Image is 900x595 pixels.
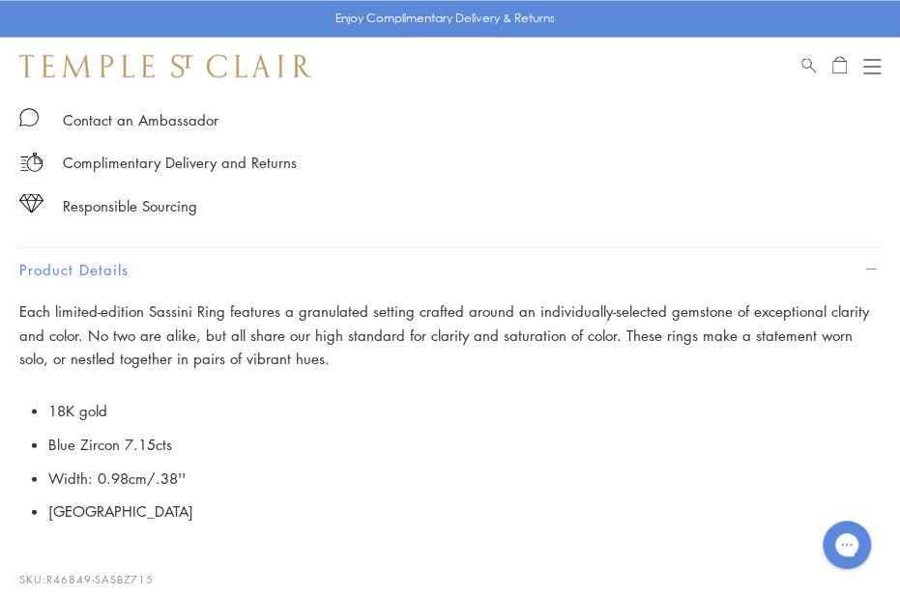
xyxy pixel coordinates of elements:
button: Product Details [19,247,881,291]
p: Enjoy Complimentary Delivery & Returns [335,9,555,28]
a: Search [801,54,816,77]
div: Contact an Ambassador [63,107,218,131]
p: Each limited-edition Sassini Ring features a granulated setting crafted around an individually-se... [19,298,881,370]
p: SKU: [19,551,881,587]
li: Width: 0.98cm/.38'' [48,461,881,495]
li: [GEOGRAPHIC_DATA] [48,494,881,527]
div: Responsible Sourcing [63,193,197,217]
iframe: Gorgias live chat messenger [813,514,881,576]
img: icon_delivery.svg [19,150,44,174]
img: Temple St. Clair [19,54,311,77]
p: Complimentary Delivery and Returns [63,150,297,174]
a: Open Shopping Bag [832,54,847,77]
span: R46849-SASBZ715 [46,571,154,585]
button: Open navigation [863,54,881,77]
img: MessageIcon-01_2.svg [19,107,39,127]
li: 18K gold [48,393,881,427]
img: icon_sourcing.svg [19,193,44,212]
li: Blue Zircon 7.15cts [48,427,881,461]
